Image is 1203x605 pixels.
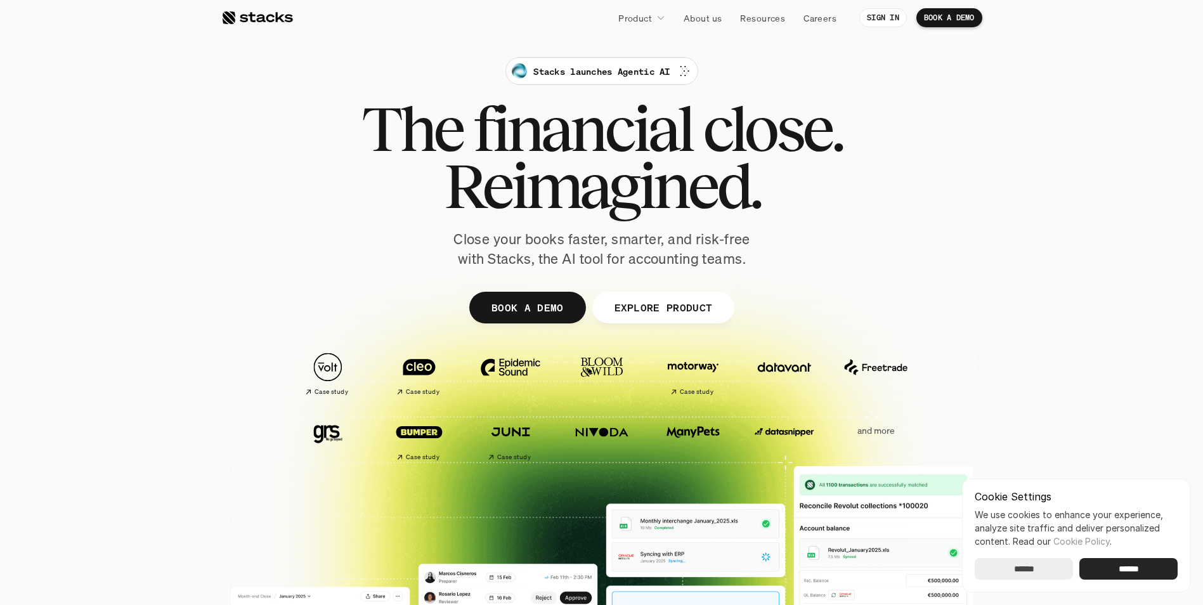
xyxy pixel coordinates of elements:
[380,411,458,466] a: Case study
[150,294,205,302] a: Privacy Policy
[1053,536,1110,547] a: Cookie Policy
[592,292,734,323] a: EXPLORE PRODUCT
[406,388,439,396] h2: Case study
[533,65,670,78] p: Stacks launches Agentic AI
[916,8,982,27] a: BOOK A DEMO
[471,411,550,466] a: Case study
[505,57,698,85] a: Stacks launches Agentic AI
[361,100,462,157] span: The
[491,298,563,316] p: BOOK A DEMO
[443,230,760,269] p: Close your books faster, smarter, and risk-free with Stacks, the AI tool for accounting teams.
[473,100,692,157] span: financial
[497,453,531,461] h2: Case study
[796,6,844,29] a: Careers
[975,491,1178,502] p: Cookie Settings
[680,388,713,396] h2: Case study
[740,11,785,25] p: Resources
[975,508,1178,548] p: We use cookies to enhance your experience, analyze site traffic and deliver personalized content.
[406,453,439,461] h2: Case study
[803,11,836,25] p: Careers
[469,292,585,323] a: BOOK A DEMO
[867,13,899,22] p: SIGN IN
[859,8,907,27] a: SIGN IN
[732,6,793,29] a: Resources
[618,11,652,25] p: Product
[614,298,712,316] p: EXPLORE PRODUCT
[684,11,722,25] p: About us
[315,388,348,396] h2: Case study
[654,346,732,401] a: Case study
[289,346,367,401] a: Case study
[836,426,915,436] p: and more
[443,157,760,214] span: Reimagined.
[1013,536,1112,547] span: Read our .
[703,100,842,157] span: close.
[380,346,458,401] a: Case study
[924,13,975,22] p: BOOK A DEMO
[676,6,729,29] a: About us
